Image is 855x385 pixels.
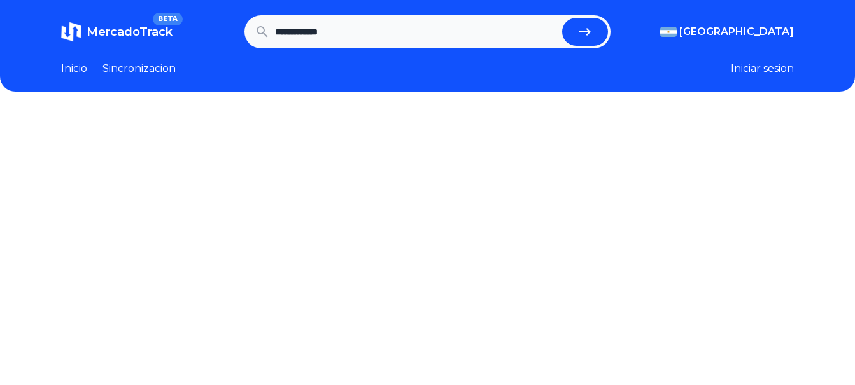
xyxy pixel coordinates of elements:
span: BETA [153,13,183,25]
button: Iniciar sesion [731,61,794,76]
img: MercadoTrack [61,22,81,42]
button: [GEOGRAPHIC_DATA] [660,24,794,39]
span: [GEOGRAPHIC_DATA] [679,24,794,39]
a: MercadoTrackBETA [61,22,173,42]
img: Argentina [660,27,677,37]
a: Inicio [61,61,87,76]
span: MercadoTrack [87,25,173,39]
a: Sincronizacion [102,61,176,76]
